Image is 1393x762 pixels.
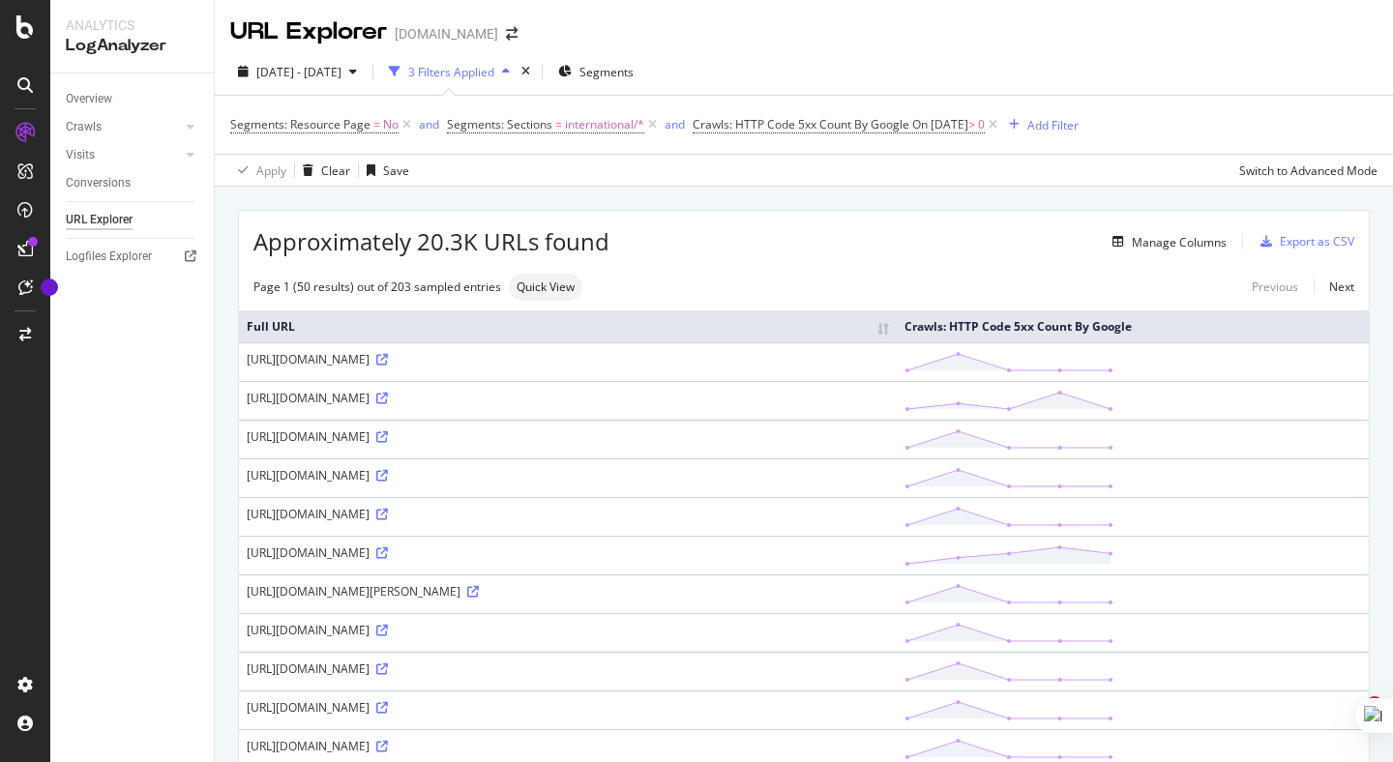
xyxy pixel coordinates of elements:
a: Next [1314,273,1354,301]
button: Switch to Advanced Mode [1231,155,1378,186]
div: Visits [66,145,95,165]
div: Save [383,162,409,179]
span: On [DATE] [912,116,968,132]
div: Export as CSV [1280,233,1354,249]
button: Save [359,155,409,186]
div: [URL][DOMAIN_NAME] [247,622,889,638]
div: [URL][DOMAIN_NAME] [247,660,889,677]
span: Crawls: HTTP Code 5xx Count By Google [693,116,909,132]
div: Manage Columns [1132,234,1227,250]
button: and [419,115,439,133]
div: Overview [66,89,112,109]
div: Tooltip anchor [41,278,58,296]
div: URL Explorer [230,15,387,48]
div: [URL][DOMAIN_NAME] [247,467,889,484]
div: Logfiles Explorer [66,247,152,267]
div: [URL][DOMAIN_NAME] [247,428,889,445]
div: times [518,62,534,81]
button: [DATE] - [DATE] [230,56,365,87]
div: Add Filter [1027,117,1079,133]
div: [URL][DOMAIN_NAME] [247,699,889,716]
button: and [665,115,685,133]
span: Approximately 20.3K URLs found [253,225,609,258]
button: 3 Filters Applied [381,56,518,87]
a: Visits [66,145,181,165]
div: URL Explorer [66,210,133,230]
th: Full URL: activate to sort column ascending [239,310,897,342]
th: Crawls: HTTP Code 5xx Count By Google [897,310,1369,342]
div: LogAnalyzer [66,35,198,57]
div: Clear [321,162,350,179]
span: = [373,116,380,132]
span: = [555,116,562,132]
button: Manage Columns [1105,230,1227,253]
a: Conversions [66,173,200,193]
div: 3 Filters Applied [408,64,494,80]
span: Segments: Sections [447,116,552,132]
span: [DATE] - [DATE] [256,64,341,80]
span: Segments [579,64,634,80]
span: 0 [978,111,985,138]
div: and [419,116,439,132]
button: Clear [295,155,350,186]
div: [DOMAIN_NAME] [395,24,498,44]
div: [URL][DOMAIN_NAME] [247,390,889,406]
span: 1 [1367,696,1382,712]
div: [URL][DOMAIN_NAME][PERSON_NAME] [247,583,889,600]
div: arrow-right-arrow-left [506,27,518,41]
div: Crawls [66,117,102,137]
div: Switch to Advanced Mode [1239,162,1378,179]
button: Apply [230,155,286,186]
div: neutral label [509,274,582,301]
button: Export as CSV [1253,226,1354,257]
div: Page 1 (50 results) out of 203 sampled entries [253,278,501,295]
a: Logfiles Explorer [66,247,200,267]
div: [URL][DOMAIN_NAME] [247,544,889,561]
span: international/* [565,111,644,138]
iframe: Intercom live chat [1327,696,1374,743]
div: and [665,116,685,132]
a: URL Explorer [66,210,200,230]
span: Segments: Resource Page [230,116,370,132]
div: [URL][DOMAIN_NAME] [247,351,889,367]
div: Conversions [66,173,131,193]
div: Analytics [66,15,198,35]
div: Apply [256,162,286,179]
div: [URL][DOMAIN_NAME] [247,506,889,522]
button: Segments [550,56,641,87]
span: > [968,116,975,132]
button: Add Filter [1001,113,1079,136]
span: No [383,111,399,138]
a: Overview [66,89,200,109]
a: Crawls [66,117,181,137]
span: Quick View [517,281,575,293]
div: [URL][DOMAIN_NAME] [247,738,889,754]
